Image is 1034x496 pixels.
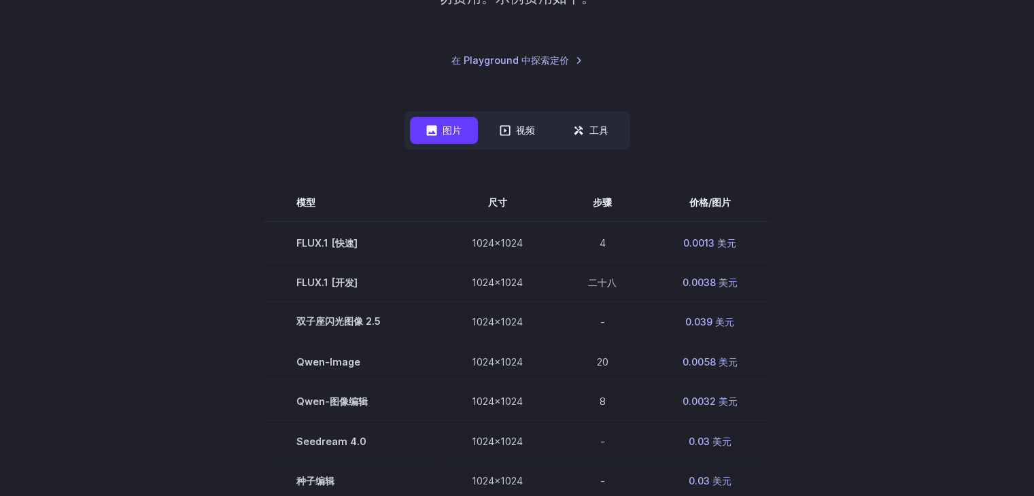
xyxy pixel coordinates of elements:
font: 1024x1024 [472,435,523,446]
font: 步骤 [593,196,612,208]
font: 4 [600,236,606,248]
font: 1024x1024 [472,236,523,248]
font: 0.0032 美元 [683,395,738,407]
font: 1024x1024 [472,355,523,367]
font: 种子编辑 [296,474,334,486]
font: 价格/图片 [689,196,731,208]
font: FLUX.1 [快速] [296,236,358,248]
font: Qwen-Image [296,355,360,367]
font: FLUX.1 [开发] [296,277,358,288]
font: 0.03 美元 [689,474,731,486]
font: Qwen-图像编辑 [296,395,368,407]
font: 二十八 [588,277,617,288]
font: 在 Playground 中探索定价 [451,54,569,66]
font: 1024x1024 [472,316,523,327]
font: 双子座闪光图像 2.5 [296,315,381,327]
font: Seedream 4.0 [296,435,366,446]
font: - [600,316,605,327]
font: - [600,474,605,486]
font: 1024x1024 [472,474,523,486]
font: 视频 [516,124,535,136]
font: 工具 [589,124,608,136]
font: 0.039 美元 [685,316,734,327]
font: 图片 [443,124,462,136]
font: 20 [597,355,608,367]
font: 1024x1024 [472,395,523,407]
a: 在 Playground 中探索定价 [451,52,583,68]
font: 0.0058 美元 [683,355,738,367]
font: 0.03 美元 [689,435,731,446]
font: - [600,435,605,446]
font: 1024x1024 [472,277,523,288]
font: 8 [600,395,606,407]
font: 0.0013 美元 [683,236,736,248]
font: 0.0038 美元 [683,277,738,288]
font: 模型 [296,196,315,208]
font: 尺寸 [488,196,507,208]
